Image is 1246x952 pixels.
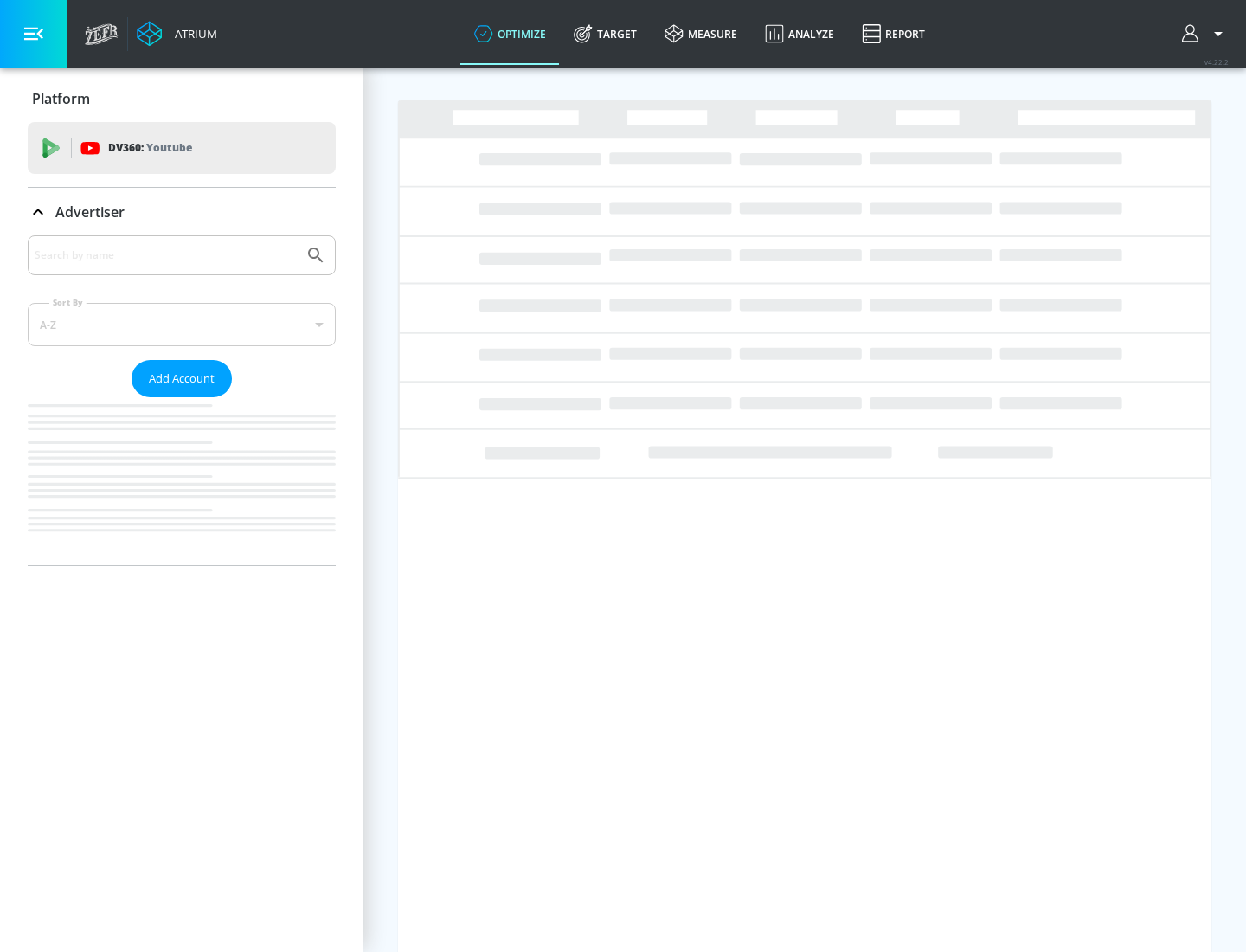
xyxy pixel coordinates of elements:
div: Platform [28,74,336,123]
nav: list of Advertiser [28,397,336,565]
div: A-Z [28,303,336,346]
a: measure [651,3,751,65]
a: optimize [460,3,560,65]
div: Advertiser [28,235,336,565]
div: Advertiser [28,188,336,236]
button: Add Account [132,360,232,397]
p: Platform [32,89,90,108]
a: Report [848,3,939,65]
a: Target [560,3,651,65]
p: Youtube [146,138,192,157]
a: Analyze [751,3,848,65]
label: Sort By [49,297,87,308]
div: DV360: Youtube [28,122,336,174]
input: Search by name [35,244,297,267]
a: Atrium [137,21,217,47]
p: DV360: [108,138,192,158]
div: Atrium [168,26,217,42]
p: Advertiser [55,203,125,222]
span: Add Account [149,369,215,389]
span: v 4.22.2 [1204,57,1229,67]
